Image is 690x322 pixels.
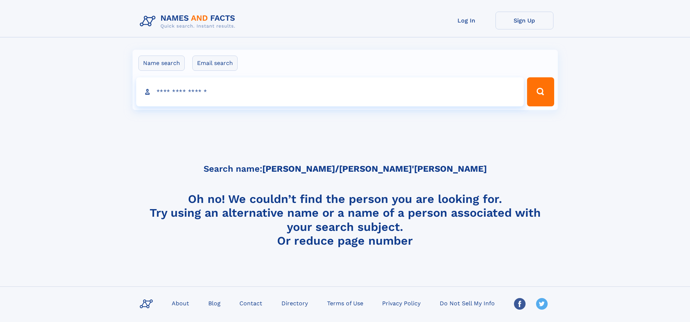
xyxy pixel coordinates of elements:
[137,12,241,31] img: Logo Names and Facts
[324,298,366,308] a: Terms of Use
[438,12,495,29] a: Log In
[527,77,554,106] button: Search Button
[379,298,423,308] a: Privacy Policy
[514,298,526,310] img: Facebook
[495,12,553,29] a: Sign Up
[204,164,487,174] h5: Search name:
[205,298,223,308] a: Blog
[262,164,487,174] b: [PERSON_NAME]/[PERSON_NAME]'[PERSON_NAME]
[169,298,192,308] a: About
[136,77,524,106] input: search input
[237,298,265,308] a: Contact
[536,298,548,310] img: Twitter
[137,192,553,247] h4: Oh no! We couldn’t find the person you are looking for. Try using an alternative name or a name o...
[192,56,238,71] label: Email search
[279,298,311,308] a: Directory
[138,56,185,71] label: Name search
[437,298,498,308] a: Do Not Sell My Info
